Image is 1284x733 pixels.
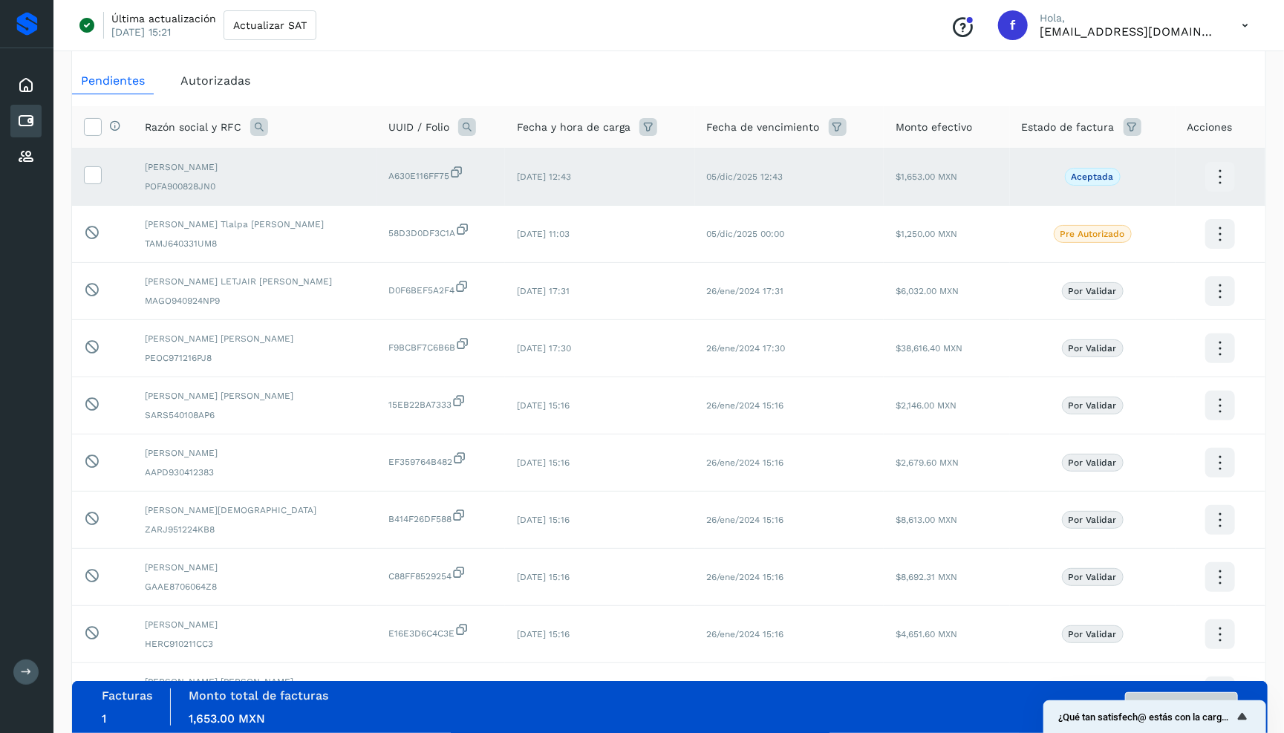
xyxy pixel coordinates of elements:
[517,286,570,296] span: [DATE] 17:31
[111,25,171,39] p: [DATE] 15:21
[896,229,957,239] span: $1,250.00 MXN
[517,400,570,411] span: [DATE] 15:16
[145,160,365,174] span: [PERSON_NAME]
[517,572,570,582] span: [DATE] 15:16
[10,105,42,137] div: Cuentas por pagar
[388,222,493,240] span: 58D3D0DF3C1A
[517,172,571,182] span: [DATE] 12:43
[388,622,493,640] span: E16E3D6C4C3E
[388,451,493,469] span: EF359764B482
[388,394,493,411] span: 15EB22BA7333
[388,336,493,354] span: F9BCBF7C6B6B
[145,351,365,365] span: PEOC971216PJ8
[145,561,365,574] span: [PERSON_NAME]
[145,504,365,517] span: [PERSON_NAME][DEMOGRAPHIC_DATA]
[1072,172,1114,182] p: Aceptada
[388,565,493,583] span: C88FF8529254
[517,457,570,468] span: [DATE] 15:16
[707,286,784,296] span: 26/ene/2024 17:31
[189,688,328,703] label: Monto total de facturas
[145,580,365,593] span: GAAE8706064Z8
[388,120,449,135] span: UUID / Folio
[707,400,784,411] span: 26/ene/2024 15:16
[388,165,493,183] span: A630E116FF75
[233,20,307,30] span: Actualizar SAT
[517,515,570,525] span: [DATE] 15:16
[896,343,962,354] span: $38,616.40 MXN
[896,400,957,411] span: $2,146.00 MXN
[10,69,42,102] div: Inicio
[1069,572,1117,582] p: Por validar
[388,508,493,526] span: B414F26DF588
[896,172,957,182] span: $1,653.00 MXN
[145,237,365,250] span: TAMJ640331UM8
[707,457,784,468] span: 26/ene/2024 15:16
[1069,400,1117,411] p: Por validar
[1069,286,1117,296] p: Por validar
[81,74,145,88] span: Pendientes
[1058,711,1234,723] span: ¿Qué tan satisfech@ estás con la carga de tus facturas?
[145,275,365,288] span: [PERSON_NAME] LETJAIR [PERSON_NAME]
[1040,25,1218,39] p: facturacion@cubbo.com
[707,229,785,239] span: 05/dic/2025 00:00
[224,10,316,40] button: Actualizar SAT
[517,229,570,239] span: [DATE] 11:03
[10,140,42,173] div: Proveedores
[896,286,959,296] span: $6,032.00 MXN
[145,446,365,460] span: [PERSON_NAME]
[145,675,365,688] span: [PERSON_NAME] [PERSON_NAME]
[1040,12,1218,25] p: Hola,
[1069,515,1117,525] p: Por validar
[145,294,365,307] span: MAGO940924NP9
[145,218,365,231] span: [PERSON_NAME] Tlalpa [PERSON_NAME]
[1187,120,1233,135] span: Acciones
[180,74,250,88] span: Autorizadas
[1069,343,1117,354] p: Por validar
[707,572,784,582] span: 26/ene/2024 15:16
[707,343,786,354] span: 26/ene/2024 17:30
[707,172,783,182] span: 05/dic/2025 12:43
[102,711,106,726] span: 1
[1060,229,1125,239] p: Pre Autorizado
[517,120,630,135] span: Fecha y hora de carga
[707,629,784,639] span: 26/ene/2024 15:16
[145,408,365,422] span: SARS540108AP6
[517,343,571,354] span: [DATE] 17:30
[1069,457,1117,468] p: Por validar
[707,120,820,135] span: Fecha de vencimiento
[145,332,365,345] span: [PERSON_NAME] [PERSON_NAME]
[111,12,216,25] p: Última actualización
[896,457,959,468] span: $2,679.60 MXN
[1125,692,1238,722] button: Autorizar facturas
[145,120,241,135] span: Razón social y RFC
[145,618,365,631] span: [PERSON_NAME]
[896,515,957,525] span: $8,613.00 MXN
[1058,708,1251,726] button: Mostrar encuesta - ¿Qué tan satisfech@ estás con la carga de tus facturas?
[1022,120,1115,135] span: Estado de factura
[707,515,784,525] span: 26/ene/2024 15:16
[145,389,365,403] span: [PERSON_NAME] [PERSON_NAME]
[145,180,365,193] span: POFA900828JN0
[189,711,265,726] span: 1,653.00 MXN
[145,523,365,536] span: ZARJ951224KB8
[145,637,365,651] span: HERC910211CC3
[145,466,365,479] span: AAPD930412383
[896,629,957,639] span: $4,651.60 MXN
[1069,629,1117,639] p: Por validar
[896,120,972,135] span: Monto efectivo
[102,688,152,703] label: Facturas
[388,680,493,697] span: A88B43FED3C7
[896,572,957,582] span: $8,692.31 MXN
[388,279,493,297] span: D0F6BEF5A2F4
[517,629,570,639] span: [DATE] 15:16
